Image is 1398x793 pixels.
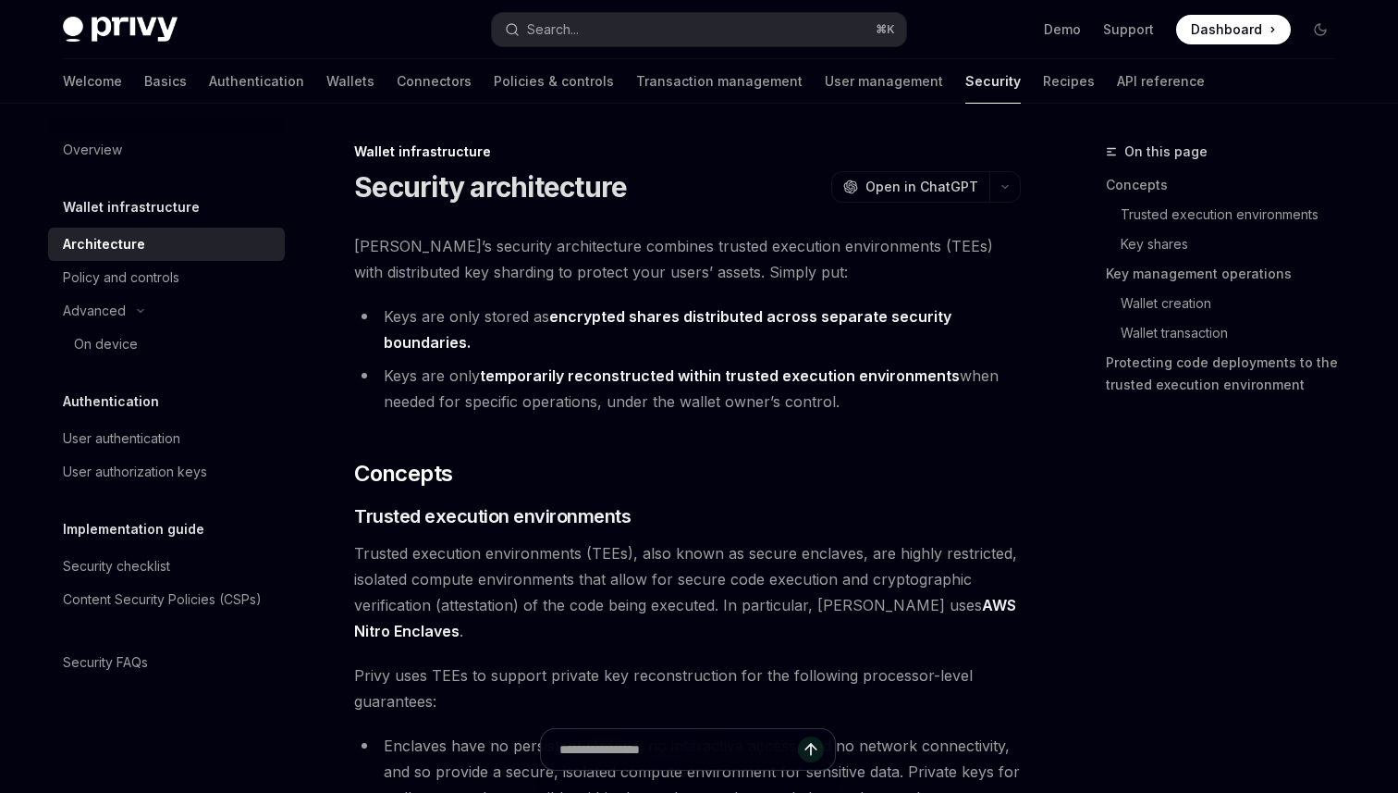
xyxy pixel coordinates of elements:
[63,300,126,322] div: Advanced
[63,589,262,611] div: Content Security Policies (CSPs)
[354,459,452,489] span: Concepts
[1176,15,1291,44] a: Dashboard
[1191,20,1262,39] span: Dashboard
[965,59,1021,104] a: Security
[354,170,627,204] h1: Security architecture
[494,59,614,104] a: Policies & controls
[354,142,1021,161] div: Wallet infrastructure
[1106,348,1350,400] a: Protecting code deployments to the trusted execution environment
[63,139,122,161] div: Overview
[1121,318,1350,348] a: Wallet transaction
[63,555,170,577] div: Security checklist
[63,233,145,255] div: Architecture
[48,328,285,361] a: On device
[326,59,374,104] a: Wallets
[480,366,960,385] strong: temporarily reconstructed within trusted execution environments
[1124,141,1208,163] span: On this page
[48,455,285,489] a: User authorization keys
[63,427,180,450] div: User authentication
[354,233,1021,285] span: [PERSON_NAME]’s security architecture combines trusted execution environments (TEEs) with distrib...
[1043,59,1095,104] a: Recipes
[354,304,1021,355] li: Keys are only stored as
[1121,229,1350,259] a: Key shares
[48,583,285,616] a: Content Security Policies (CSPs)
[354,363,1021,415] li: Keys are only when needed for specific operations, under the wallet owner’s control.
[865,178,978,196] span: Open in ChatGPT
[63,518,204,540] h5: Implementation guide
[636,59,803,104] a: Transaction management
[63,651,148,674] div: Security FAQs
[1306,15,1335,44] button: Toggle dark mode
[876,22,895,37] span: ⌘ K
[48,422,285,455] a: User authentication
[1121,200,1350,229] a: Trusted execution environments
[831,171,989,203] button: Open in ChatGPT
[63,17,178,43] img: dark logo
[63,461,207,483] div: User authorization keys
[1103,20,1154,39] a: Support
[397,59,472,104] a: Connectors
[384,307,951,352] strong: encrypted shares distributed across separate security boundaries.
[48,228,285,261] a: Architecture
[1121,289,1350,318] a: Wallet creation
[1117,59,1205,104] a: API reference
[825,59,943,104] a: User management
[63,59,122,104] a: Welcome
[63,266,179,289] div: Policy and controls
[354,503,631,529] span: Trusted execution environments
[48,646,285,679] a: Security FAQs
[798,737,824,762] button: Send message
[354,540,1021,644] span: Trusted execution environments (TEEs), also known as secure enclaves, are highly restricted, isol...
[48,550,285,583] a: Security checklist
[1106,259,1350,289] a: Key management operations
[74,333,138,355] div: On device
[1044,20,1081,39] a: Demo
[48,133,285,167] a: Overview
[354,663,1021,714] span: Privy uses TEEs to support private key reconstruction for the following processor-level guarantees:
[63,196,200,218] h5: Wallet infrastructure
[527,19,579,41] div: Search...
[492,13,906,46] button: Search...⌘K
[144,59,187,104] a: Basics
[1106,170,1350,200] a: Concepts
[48,261,285,294] a: Policy and controls
[209,59,304,104] a: Authentication
[63,390,159,413] h5: Authentication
